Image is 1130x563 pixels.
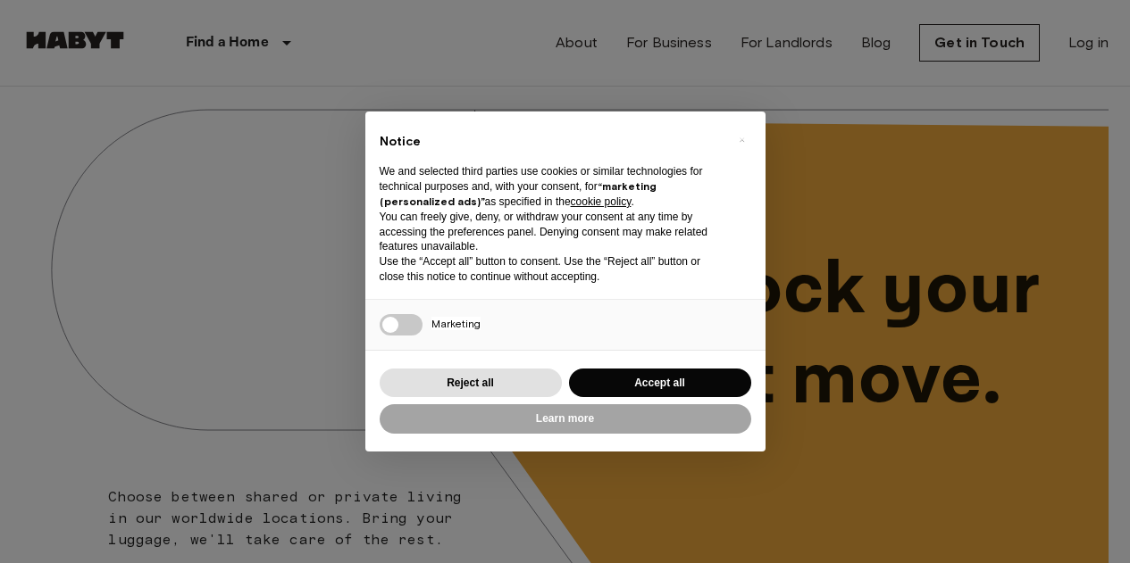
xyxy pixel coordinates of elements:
strong: “marketing (personalized ads)” [380,179,657,208]
button: Learn more [380,404,751,434]
button: Close this notice [728,126,757,154]
p: You can freely give, deny, or withdraw your consent at any time by accessing the preferences pane... [380,210,723,254]
button: Reject all [380,368,562,398]
a: cookie policy [571,195,632,208]
h2: Notice [380,133,723,151]
span: × [739,129,745,151]
p: We and selected third parties use cookies or similar technologies for technical purposes and, wit... [380,164,723,209]
button: Accept all [569,368,751,398]
p: Use the “Accept all” button to consent. Use the “Reject all” button or close this notice to conti... [380,254,723,285]
span: Marketing [431,317,481,330]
